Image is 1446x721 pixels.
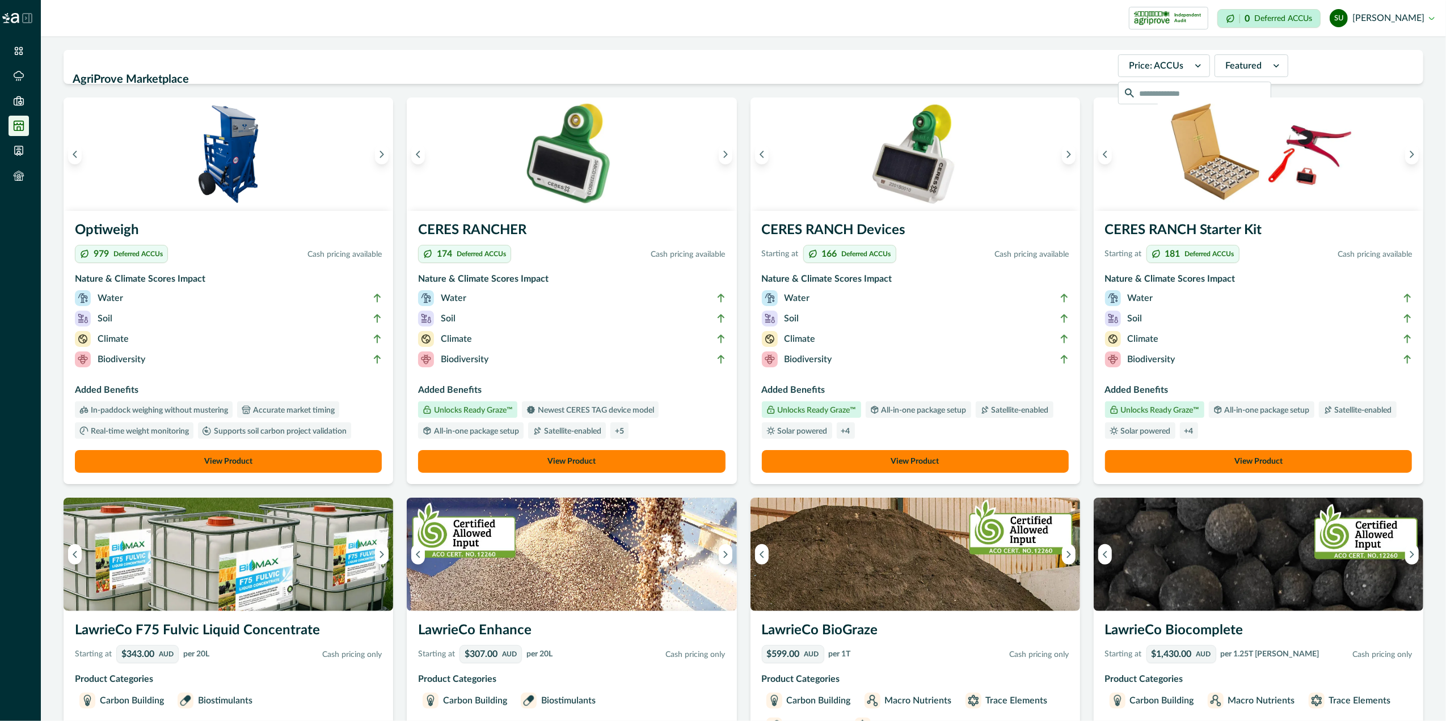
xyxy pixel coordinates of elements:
[432,427,519,435] p: All-in-one package setup
[968,695,979,706] img: Trace Elements
[2,13,19,23] img: Logo
[411,544,425,565] button: Previous image
[767,650,800,659] p: $599.00
[418,450,725,473] button: View Product
[441,312,456,325] p: Soil
[441,332,472,346] p: Climate
[1129,7,1208,29] button: certification logoIndependent Audit
[901,249,1069,261] p: Cash pricing available
[443,694,507,707] p: Carbon Building
[212,427,347,435] p: Supports soil carbon project validation
[1128,332,1159,346] p: Climate
[418,272,725,290] h3: Nature & Climate Scores Impact
[418,383,725,401] h3: Added Benefits
[82,695,93,706] img: Carbon Building
[75,450,382,473] button: View Product
[1105,272,1412,290] h3: Nature & Climate Scores Impact
[68,144,82,164] button: Previous image
[441,353,488,366] p: Biodiversity
[75,672,382,686] p: Product Categories
[1128,291,1153,305] p: Water
[785,353,832,366] p: Biodiversity
[557,649,725,661] p: Cash pricing only
[1105,620,1412,645] h3: LawrieCo Biocomplete
[94,249,109,258] p: 979
[1105,672,1412,686] p: Product Categories
[418,620,725,645] h3: LawrieCo Enhance
[113,251,163,257] p: Deferred ACCUs
[68,544,82,565] button: Previous image
[121,650,154,659] p: $343.00
[1330,5,1435,32] button: stuart upton[PERSON_NAME]
[769,695,780,706] img: Carbon Building
[1105,383,1412,401] h3: Added Benefits
[1105,248,1142,260] p: Starting at
[75,383,382,401] h3: Added Benefits
[100,694,164,707] p: Carbon Building
[1244,249,1412,261] p: Cash pricing available
[75,220,382,245] h3: Optiweigh
[1130,694,1194,707] p: Carbon Building
[867,695,878,706] img: Macro Nutrients
[755,544,769,565] button: Previous image
[879,406,967,414] p: All-in-one package setup
[75,272,382,290] h3: Nature & Climate Scores Impact
[75,648,112,660] p: Starting at
[804,651,819,658] p: AUD
[418,220,725,245] h3: CERES RANCHER
[407,97,736,211] img: A single CERES RANCHER device
[180,695,191,706] img: Biostimulants
[1105,450,1412,473] a: View Product
[755,144,769,164] button: Previous image
[375,144,389,164] button: Next image
[762,672,1069,686] p: Product Categories
[1185,251,1234,257] p: Deferred ACCUs
[1174,12,1203,24] p: Independent Audit
[1062,544,1076,565] button: Next image
[1210,695,1221,706] img: Macro Nutrients
[1165,249,1181,258] p: 181
[1254,14,1312,23] p: Deferred ACCUs
[457,251,506,257] p: Deferred ACCUs
[1329,694,1391,707] p: Trace Elements
[751,97,1080,211] img: A single CERES RANCH device
[1062,144,1076,164] button: Next image
[1324,649,1412,661] p: Cash pricing only
[98,312,112,325] p: Soil
[425,695,436,706] img: Carbon Building
[465,650,498,659] p: $307.00
[1105,220,1412,245] h3: CERES RANCH Starter Kit
[1405,144,1419,164] button: Next image
[762,620,1069,645] h3: LawrieCo BioGraze
[762,450,1069,473] button: View Product
[73,69,1111,90] h2: AgriProve Marketplace
[64,97,393,211] img: An Optiweigh unit
[1105,648,1142,660] p: Starting at
[775,427,828,435] p: Solar powered
[1245,14,1250,23] p: 0
[516,249,725,261] p: Cash pricing available
[1184,427,1194,435] p: + 4
[1119,427,1171,435] p: Solar powered
[1228,694,1295,707] p: Macro Nutrients
[787,694,851,707] p: Carbon Building
[1112,695,1123,706] img: Carbon Building
[1152,650,1192,659] p: $1,430.00
[885,694,952,707] p: Macro Nutrients
[762,248,799,260] p: Starting at
[986,694,1048,707] p: Trace Elements
[785,332,816,346] p: Climate
[98,353,145,366] p: Biodiversity
[98,291,123,305] p: Water
[762,220,1069,245] h3: CERES RANCH Devices
[375,544,389,565] button: Next image
[775,406,857,414] p: Unlocks Ready Graze™
[526,648,553,660] p: per 20L
[159,651,174,658] p: AUD
[88,406,228,414] p: In-paddock weighing without mustering
[785,312,799,325] p: Soil
[432,406,513,414] p: Unlocks Ready Graze™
